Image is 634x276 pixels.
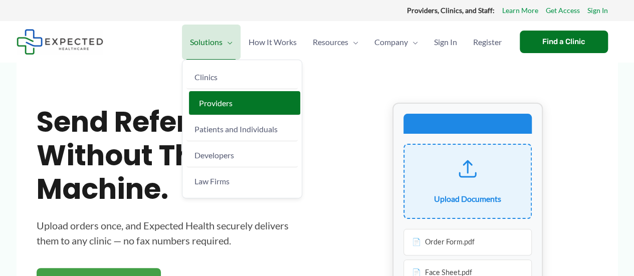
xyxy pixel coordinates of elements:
span: Menu Toggle [408,25,418,60]
strong: Providers, Clinics, and Staff: [407,6,495,15]
span: Providers [199,98,233,108]
a: Get Access [546,4,580,17]
a: Sign In [587,4,608,17]
a: Developers [186,143,298,167]
span: Solutions [190,25,223,60]
span: Menu Toggle [348,25,358,60]
span: Register [473,25,502,60]
a: Patients and Individuals [186,117,298,141]
div: Order Form.pdf [403,229,532,255]
p: Upload orders once, and Expected Health securely delivers them to any clinic — no fax numbers req... [37,218,297,248]
a: Providers [189,91,300,115]
a: ResourcesMenu Toggle [305,25,366,60]
span: Developers [194,150,234,160]
a: SolutionsMenu Toggle [182,25,241,60]
a: Sign In [426,25,465,60]
nav: Primary Site Navigation [182,25,510,60]
a: Register [465,25,510,60]
h1: Send referrals without the fax machine. [37,105,297,206]
span: How It Works [249,25,297,60]
span: Law Firms [194,176,230,186]
img: Expected Healthcare Logo - side, dark font, small [17,29,103,55]
div: Upload Documents [434,191,501,206]
a: Find a Clinic [520,31,608,53]
a: How It Works [241,25,305,60]
a: Law Firms [186,169,298,193]
a: Learn More [502,4,538,17]
span: Patients and Individuals [194,124,278,134]
a: CompanyMenu Toggle [366,25,426,60]
span: Sign In [434,25,457,60]
span: Resources [313,25,348,60]
a: Clinics [186,65,298,89]
span: Menu Toggle [223,25,233,60]
span: Company [374,25,408,60]
span: Clinics [194,72,218,82]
